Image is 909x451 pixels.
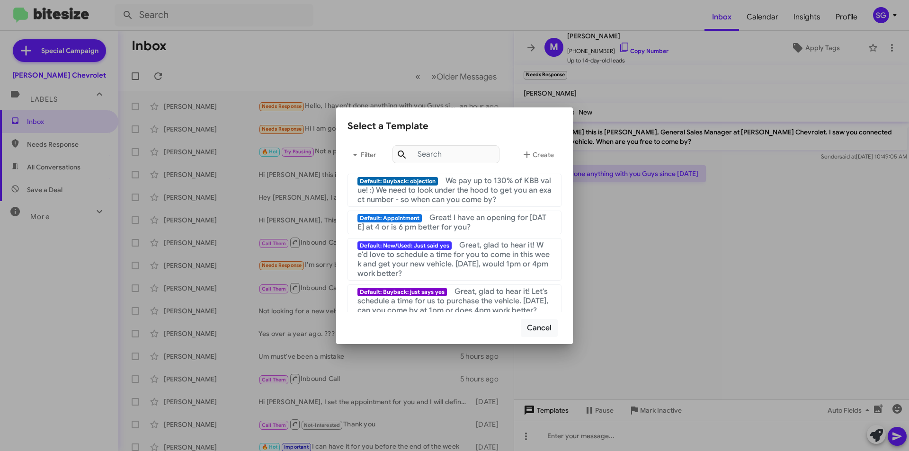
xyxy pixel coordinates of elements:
span: Default: Appointment [357,214,422,222]
span: Great! I have an opening for [DATE] at 4 or is 6 pm better for you? [357,213,546,232]
input: Search [392,145,499,163]
span: Default: Buyback: objection [357,177,438,186]
span: Default: New/Used: Just said yes [357,241,452,250]
button: Create [514,143,561,166]
button: Cancel [521,319,558,337]
span: Create [521,146,554,163]
span: Filter [348,146,378,163]
span: We pay up to 130% of KBB value! :) We need to look under the hood to get you an exact number - so... [357,176,552,204]
div: Select a Template [348,119,561,134]
span: Default: Buyback: just says yes [357,288,447,296]
span: Great, glad to hear it! Let's schedule a time for us to purchase the vehicle. [DATE], can you com... [357,287,548,315]
span: Great, glad to hear it! We'd love to schedule a time for you to come in this week and get your ne... [357,240,550,278]
button: Filter [348,143,378,166]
